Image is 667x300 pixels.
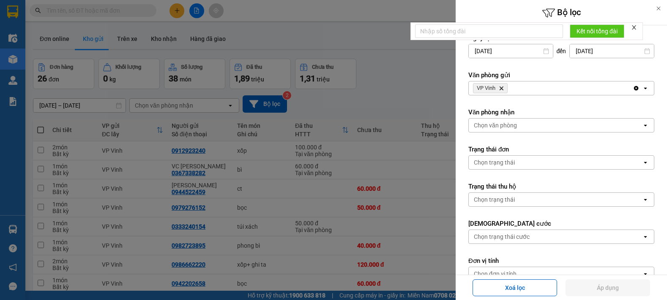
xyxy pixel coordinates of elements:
span: close [631,24,637,30]
span: VP Vinh [477,85,495,92]
svg: open [642,270,649,277]
svg: open [642,85,649,92]
span: đến [557,47,566,55]
div: Chọn trạng thái [474,158,515,167]
button: Kết nối tổng đài [570,24,624,38]
svg: Clear all [633,85,640,92]
div: Chọn văn phòng [474,121,517,130]
button: Áp dụng [566,279,650,296]
label: Trạng thái đơn [468,145,654,154]
label: Văn phòng gửi [468,71,654,79]
span: VP Vinh, close by backspace [473,83,508,93]
svg: open [642,159,649,166]
input: Nhập số tổng đài [415,24,563,38]
span: Kết nối tổng đài [577,27,618,36]
button: Xoá lọc [473,279,557,296]
input: Select a date. [469,44,553,58]
input: Select a date. [570,44,654,58]
h6: Bộ lọc [456,6,667,19]
label: Trạng thái thu hộ [468,182,654,191]
label: Văn phòng nhận [468,108,654,116]
div: Chọn trạng thái [474,195,515,204]
svg: open [642,196,649,203]
svg: Delete [499,86,504,91]
label: [DEMOGRAPHIC_DATA] cước [468,219,654,228]
svg: open [642,122,649,129]
div: Chọn đơn vị tính [474,270,517,278]
input: Selected VP Vinh. [509,84,510,92]
div: Chọn trạng thái cước [474,232,530,241]
label: Đơn vị tính [468,257,654,265]
svg: open [642,233,649,240]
